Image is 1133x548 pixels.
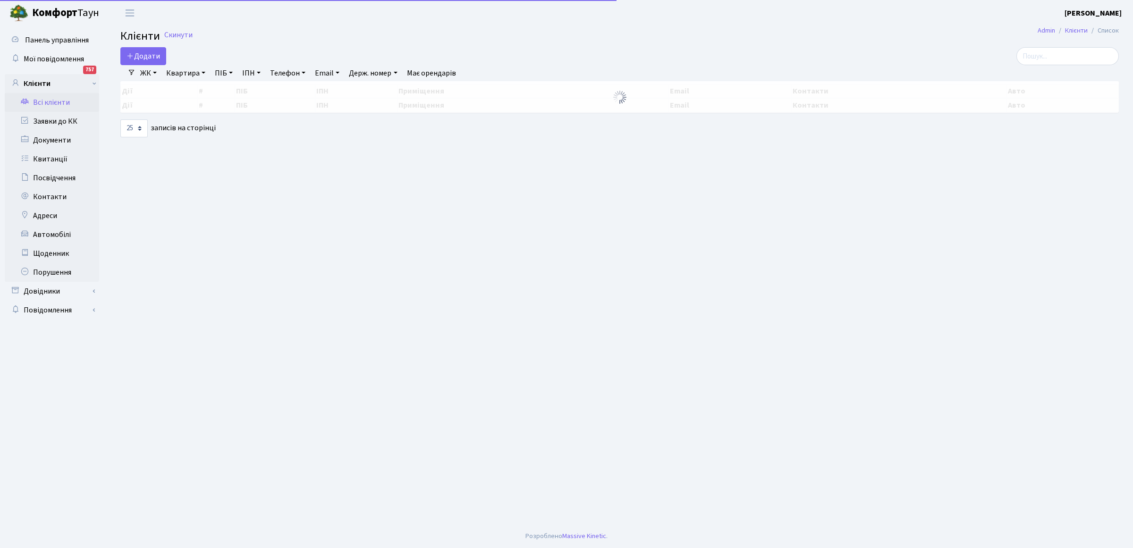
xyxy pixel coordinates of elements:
[120,28,160,44] span: Клієнти
[1038,25,1055,35] a: Admin
[32,5,99,21] span: Таун
[5,263,99,282] a: Порушення
[120,47,166,65] a: Додати
[5,93,99,112] a: Всі клієнти
[5,301,99,320] a: Повідомлення
[120,119,148,137] select: записів на сторінці
[127,51,160,61] span: Додати
[162,65,209,81] a: Квартира
[612,90,627,105] img: Обробка...
[1023,21,1133,41] nav: breadcrumb
[83,66,96,74] div: 757
[238,65,264,81] a: ІПН
[5,50,99,68] a: Мої повідомлення757
[164,31,193,40] a: Скинути
[403,65,460,81] a: Має орендарів
[1016,47,1119,65] input: Пошук...
[9,4,28,23] img: logo.png
[562,531,606,541] a: Massive Kinetic
[32,5,77,20] b: Комфорт
[25,35,89,45] span: Панель управління
[5,112,99,131] a: Заявки до КК
[1065,8,1122,18] b: [PERSON_NAME]
[5,150,99,169] a: Квитанції
[345,65,401,81] a: Держ. номер
[266,65,309,81] a: Телефон
[24,54,84,64] span: Мої повідомлення
[311,65,343,81] a: Email
[136,65,161,81] a: ЖК
[5,169,99,187] a: Посвідчення
[5,282,99,301] a: Довідники
[120,119,216,137] label: записів на сторінці
[1088,25,1119,36] li: Список
[5,225,99,244] a: Автомобілі
[5,31,99,50] a: Панель управління
[1065,25,1088,35] a: Клієнти
[211,65,237,81] a: ПІБ
[1065,8,1122,19] a: [PERSON_NAME]
[5,244,99,263] a: Щоденник
[118,5,142,21] button: Переключити навігацію
[525,531,608,541] div: Розроблено .
[5,131,99,150] a: Документи
[5,74,99,93] a: Клієнти
[5,187,99,206] a: Контакти
[5,206,99,225] a: Адреси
